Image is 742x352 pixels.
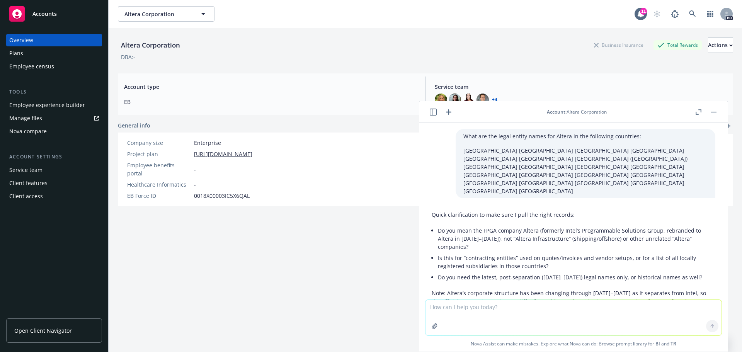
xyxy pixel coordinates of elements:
[671,340,676,347] a: TR
[9,177,48,189] div: Client features
[422,336,725,352] span: Nova Assist can make mistakes. Explore what Nova can do: Browse prompt library for and
[438,225,715,252] li: Do you mean the FPGA company Altera (formerly Intel’s Programmable Solutions Group, rebranded to ...
[121,53,135,61] div: DBA: -
[6,164,102,176] a: Service team
[6,125,102,138] a: Nova compare
[124,83,416,91] span: Account type
[194,165,196,173] span: -
[463,132,708,140] p: What are the legal entity names for Altera in the following countries:
[118,40,183,50] div: Altera Corporation
[32,11,57,17] span: Accounts
[194,180,196,189] span: -
[9,60,54,73] div: Employee census
[463,146,708,195] p: [GEOGRAPHIC_DATA] [GEOGRAPHIC_DATA] [GEOGRAPHIC_DATA] [GEOGRAPHIC_DATA] [GEOGRAPHIC_DATA] [GEOGRA...
[9,164,43,176] div: Service team
[127,150,191,158] div: Project plan
[6,3,102,25] a: Accounts
[435,94,447,106] img: photo
[703,6,718,22] a: Switch app
[9,125,47,138] div: Nova compare
[6,112,102,124] a: Manage files
[194,150,252,158] a: [URL][DOMAIN_NAME]
[9,112,42,124] div: Manage files
[127,161,191,177] div: Employee benefits portal
[9,34,33,46] div: Overview
[432,289,715,330] p: Note: Altera’s corporate structure has been changing through [DATE]–[DATE] as it separates from I...
[118,121,150,129] span: General info
[547,109,565,115] span: Account
[590,40,647,50] div: Business Insurance
[127,139,191,147] div: Company size
[6,177,102,189] a: Client features
[124,98,416,106] span: EB
[640,8,647,15] div: 11
[6,190,102,202] a: Client access
[649,6,665,22] a: Start snowing
[9,99,85,111] div: Employee experience builder
[492,97,497,102] a: +4
[9,190,43,202] div: Client access
[463,94,475,106] img: photo
[477,94,489,106] img: photo
[667,6,682,22] a: Report a Bug
[14,326,72,335] span: Open Client Navigator
[655,340,660,347] a: BI
[6,153,102,161] div: Account settings
[449,94,461,106] img: photo
[194,139,221,147] span: Enterprise
[685,6,700,22] a: Search
[6,34,102,46] a: Overview
[708,37,733,53] button: Actions
[547,109,607,115] div: : Altera Corporation
[6,88,102,96] div: Tools
[6,47,102,60] a: Plans
[194,192,250,200] span: 0018X00003IC5X6QAL
[6,60,102,73] a: Employee census
[435,83,727,91] span: Service team
[127,180,191,189] div: Healthcare Informatics
[723,121,733,131] a: add
[654,40,702,50] div: Total Rewards
[432,211,715,219] p: Quick clarification to make sure I pull the right records:
[438,252,715,272] li: Is this for “contracting entities” used on quotes/invoices and vendor setups, or for a list of al...
[6,99,102,111] a: Employee experience builder
[438,272,715,283] li: Do you need the latest, post‑separation ([DATE]–[DATE]) legal names only, or historical names as ...
[9,47,23,60] div: Plans
[127,192,191,200] div: EB Force ID
[708,38,733,53] div: Actions
[124,10,191,18] span: Altera Corporation
[118,6,214,22] button: Altera Corporation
